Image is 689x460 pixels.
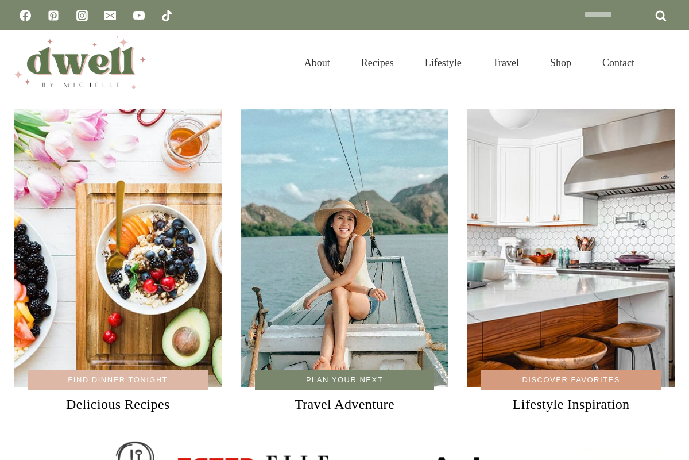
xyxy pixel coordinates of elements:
a: Pinterest [42,4,65,27]
a: TikTok [156,4,179,27]
a: Email [99,4,122,27]
a: Contact [587,43,650,83]
a: YouTube [127,4,150,27]
img: DWELL by michelle [14,36,146,89]
button: View Search Form [656,53,675,72]
a: About [289,43,346,83]
a: Lifestyle [409,43,477,83]
a: Recipes [346,43,409,83]
a: Facebook [14,4,37,27]
a: Instagram [71,4,94,27]
a: Travel [477,43,535,83]
a: Shop [535,43,587,83]
nav: Primary Navigation [289,43,650,83]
